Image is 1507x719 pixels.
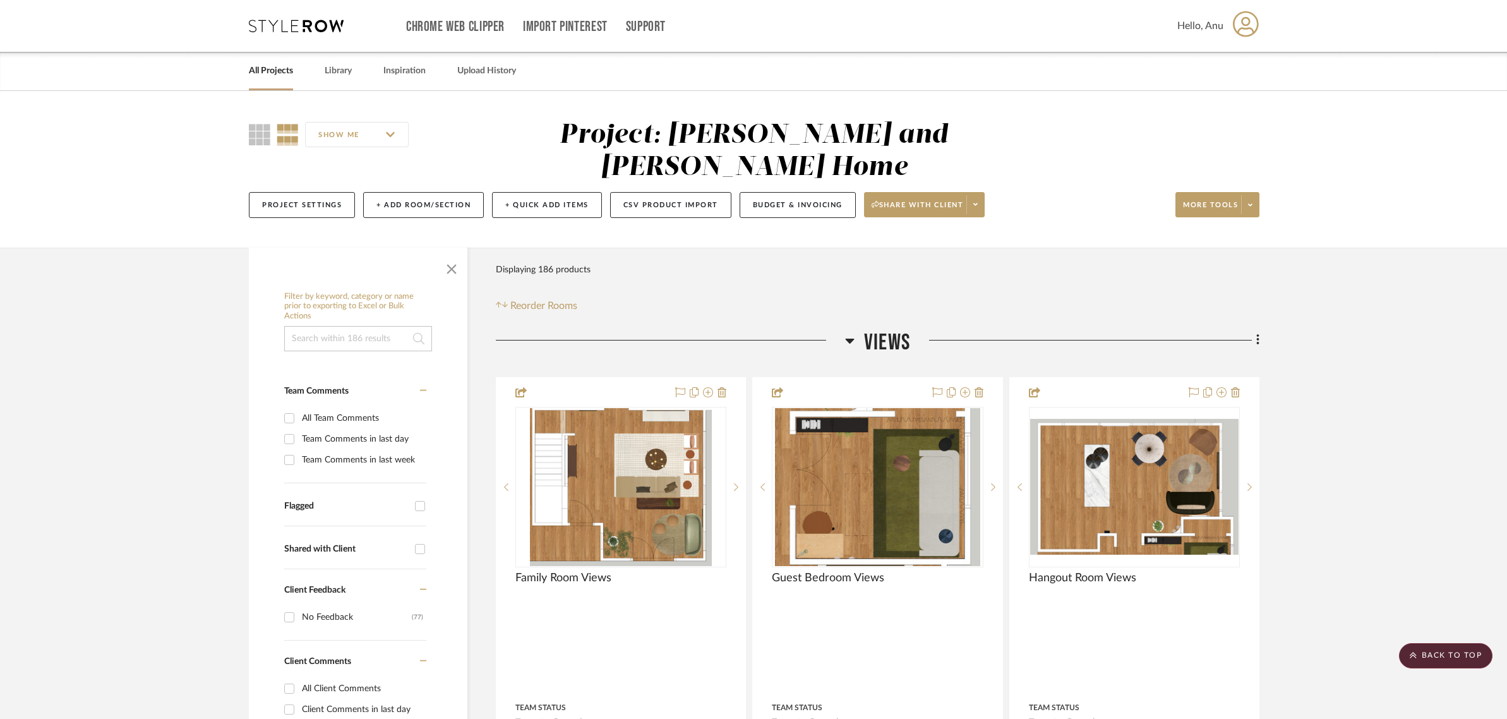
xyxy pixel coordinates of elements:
div: (77) [412,607,423,627]
img: Guest Bedroom Views [775,408,980,566]
a: Library [325,63,352,80]
div: All Team Comments [302,408,423,428]
button: Reorder Rooms [496,298,577,313]
button: Budget & Invoicing [740,192,856,218]
a: All Projects [249,63,293,80]
button: Close [439,254,464,279]
a: Chrome Web Clipper [406,21,505,32]
span: Reorder Rooms [510,298,577,313]
span: Hangout Room Views [1029,571,1136,585]
button: More tools [1175,192,1259,217]
a: Upload History [457,63,516,80]
span: Views [864,329,910,356]
a: Inspiration [383,63,426,80]
button: CSV Product Import [610,192,731,218]
div: Team Status [1029,702,1079,713]
h6: Filter by keyword, category or name prior to exporting to Excel or Bulk Actions [284,292,432,322]
div: Displaying 186 products [496,257,591,282]
button: Project Settings [249,192,355,218]
img: Family Room Views [530,408,712,566]
span: Client Comments [284,657,351,666]
div: Project: [PERSON_NAME] and [PERSON_NAME] Home [560,122,948,181]
button: Share with client [864,192,985,217]
div: No Feedback [302,607,412,627]
div: Team Comments in last day [302,429,423,449]
div: Shared with Client [284,544,409,555]
div: Team Status [772,702,822,713]
span: Family Room Views [515,571,611,585]
span: More tools [1183,200,1238,219]
span: Team Comments [284,387,349,396]
span: Share with client [872,200,964,219]
div: Team Comments in last week [302,450,423,470]
span: Hello, Anu [1177,18,1223,33]
button: + Quick Add Items [492,192,602,218]
a: Import Pinterest [523,21,608,32]
button: + Add Room/Section [363,192,484,218]
img: Hangout Room Views [1030,419,1239,555]
a: Support [626,21,666,32]
div: All Client Comments [302,679,423,699]
span: Client Feedback [284,586,345,595]
div: Flagged [284,501,409,512]
scroll-to-top-button: BACK TO TOP [1399,643,1492,668]
input: Search within 186 results [284,326,432,351]
div: Team Status [515,702,566,713]
span: Guest Bedroom Views [772,571,884,585]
